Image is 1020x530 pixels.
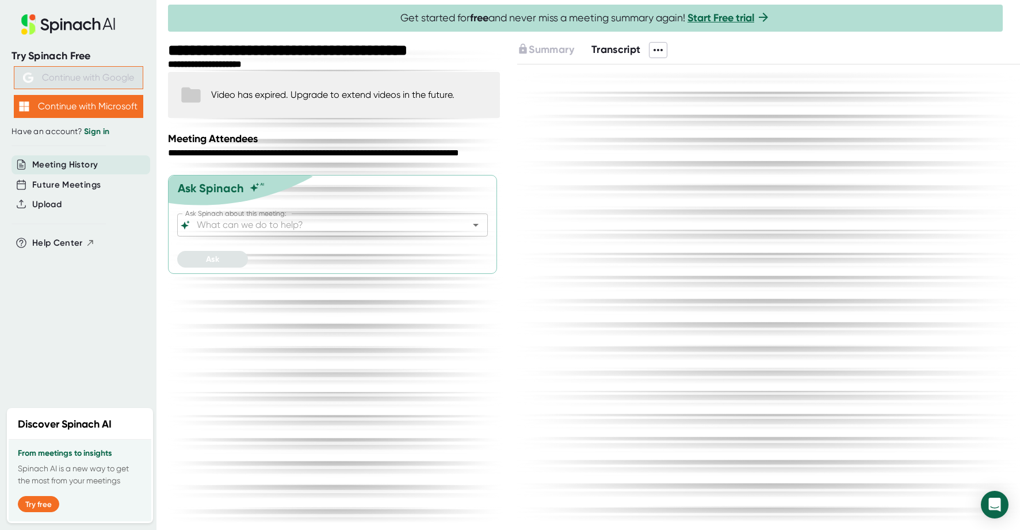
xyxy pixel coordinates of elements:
button: Summary [517,42,574,58]
h3: From meetings to insights [18,449,142,458]
span: Transcript [591,43,641,56]
input: What can we do to help? [194,217,450,233]
span: Help Center [32,237,83,250]
button: Continue with Google [14,66,143,89]
div: Video has expired. Upgrade to extend videos in the future. [211,89,454,100]
span: Get started for and never miss a meeting summary again! [400,12,770,25]
button: Try free [18,496,59,512]
a: Sign in [84,127,109,136]
button: Help Center [32,237,95,250]
div: Have an account? [12,127,145,137]
a: Start Free trial [687,12,754,24]
p: Spinach AI is a new way to get the most from your meetings [18,463,142,487]
div: Try Spinach Free [12,49,145,63]
button: Transcript [591,42,641,58]
button: Future Meetings [32,178,101,192]
button: Ask [177,251,248,268]
button: Upload [32,198,62,211]
span: Ask [206,254,219,264]
div: Meeting Attendees [168,132,503,145]
div: Upgrade to access [517,42,591,58]
div: Ask Spinach [178,181,244,195]
span: Summary [529,43,574,56]
h2: Discover Spinach AI [18,417,112,432]
button: Meeting History [32,158,98,171]
div: Open Intercom Messenger [981,491,1008,518]
button: Continue with Microsoft [14,95,143,118]
button: Open [468,217,484,233]
img: Aehbyd4JwY73AAAAAElFTkSuQmCC [23,73,33,83]
b: free [470,12,488,24]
